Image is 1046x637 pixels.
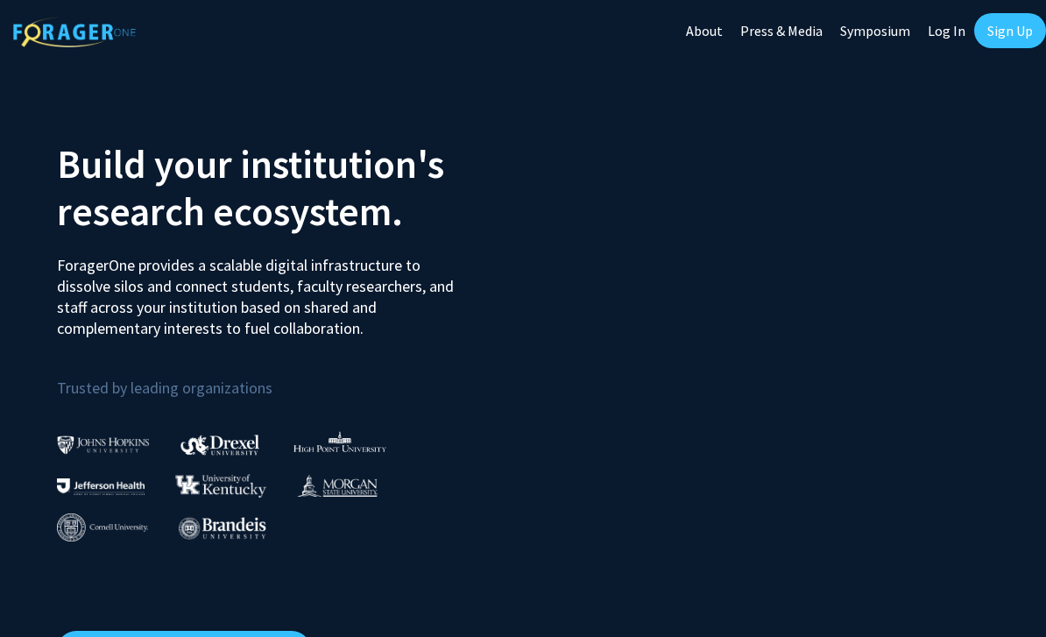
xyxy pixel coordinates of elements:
img: ForagerOne Logo [13,17,136,47]
h2: Build your institution's research ecosystem. [57,140,510,235]
p: ForagerOne provides a scalable digital infrastructure to dissolve silos and connect students, fac... [57,242,456,339]
img: Brandeis University [179,517,266,539]
p: Trusted by leading organizations [57,353,510,401]
img: University of Kentucky [175,474,266,498]
img: Johns Hopkins University [57,435,150,454]
a: Sign Up [974,13,1046,48]
img: Morgan State University [297,474,378,497]
img: Thomas Jefferson University [57,478,145,495]
img: Drexel University [180,435,259,455]
img: Cornell University [57,513,148,542]
img: High Point University [293,431,386,452]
